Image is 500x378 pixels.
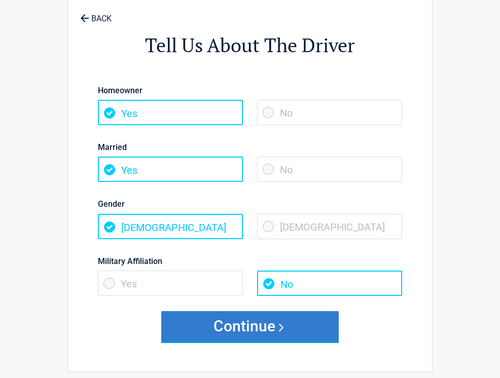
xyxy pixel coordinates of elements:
span: Yes [98,271,243,296]
span: No [257,157,402,182]
span: No [257,100,402,125]
span: [DEMOGRAPHIC_DATA] [257,214,402,239]
h2: Tell Us About The Driver [73,32,427,58]
button: Continue [161,311,339,342]
label: Homeowner [98,84,402,97]
a: BACK [78,5,114,23]
label: Military Affiliation [98,254,402,268]
span: [DEMOGRAPHIC_DATA] [98,214,243,239]
span: Yes [98,157,243,182]
span: No [257,271,402,296]
label: Married [98,140,402,154]
label: Gender [98,197,402,211]
span: Yes [98,100,243,125]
